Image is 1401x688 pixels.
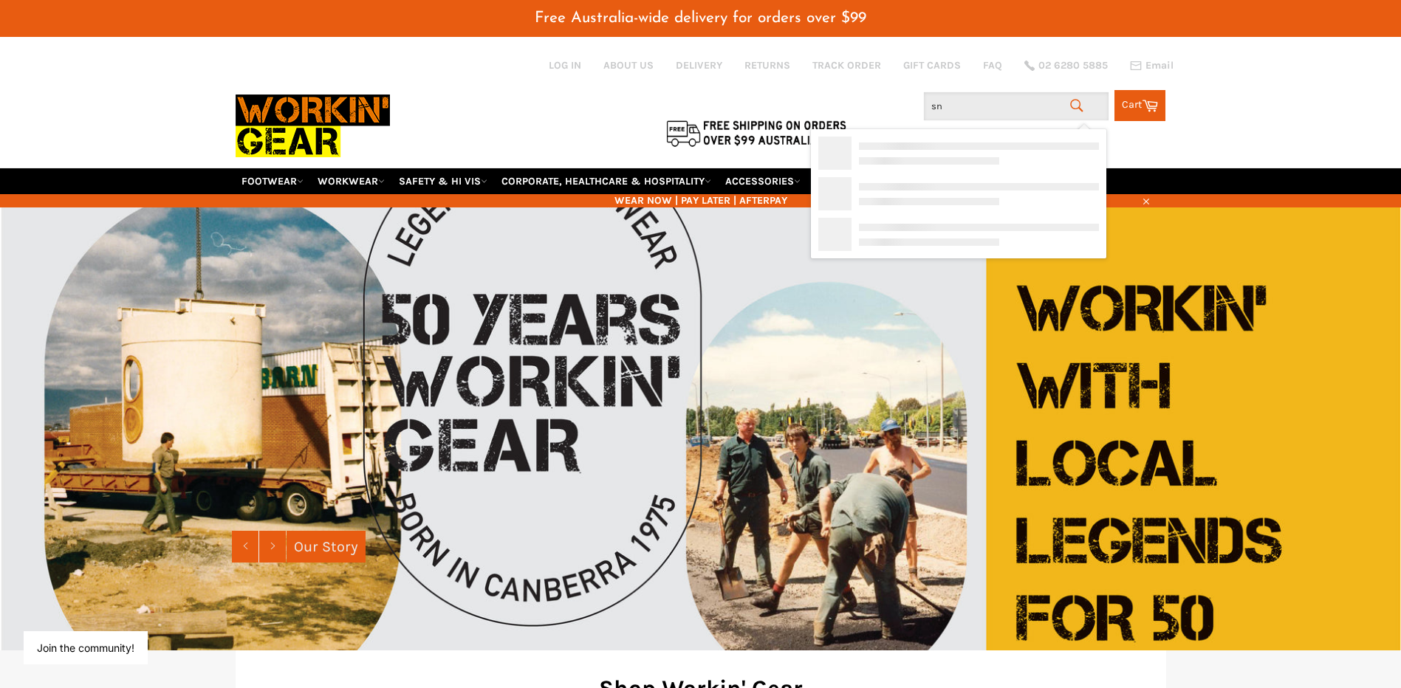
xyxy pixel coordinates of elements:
a: TRACK ORDER [812,58,881,72]
a: DELIVERY [676,58,722,72]
a: Our Story [287,531,366,563]
a: ABOUT US [603,58,654,72]
a: Cart [1114,90,1165,121]
a: Log in [549,59,581,72]
a: Email [1130,60,1174,72]
span: Free Australia-wide delivery for orders over $99 [535,10,866,26]
span: WEAR NOW | PAY LATER | AFTERPAY [236,193,1166,207]
a: RETURNS [744,58,790,72]
a: ACCESSORIES [719,168,806,194]
img: Workin Gear leaders in Workwear, Safety Boots, PPE, Uniforms. Australia's No.1 in Workwear [236,84,390,168]
img: Flat $9.95 shipping Australia wide [664,117,849,148]
a: FOOTWEAR [236,168,309,194]
input: Search [924,92,1109,120]
a: WORKWEAR [312,168,391,194]
a: RE-WORKIN' GEAR [809,168,909,194]
button: Join the community! [37,641,134,654]
span: Email [1145,61,1174,71]
a: 02 6280 5885 [1024,61,1108,71]
a: CORPORATE, HEALTHCARE & HOSPITALITY [496,168,717,194]
a: SAFETY & HI VIS [393,168,493,194]
span: 02 6280 5885 [1038,61,1108,71]
a: FAQ [983,58,1002,72]
a: GIFT CARDS [903,58,961,72]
